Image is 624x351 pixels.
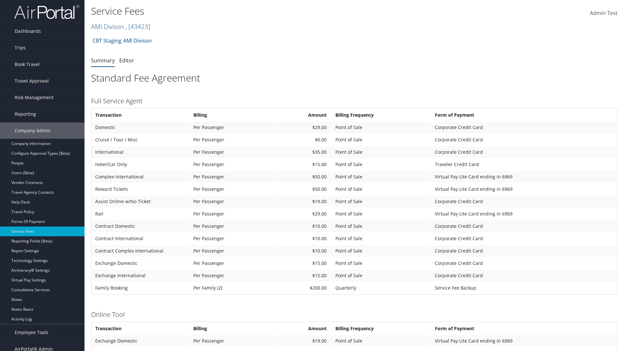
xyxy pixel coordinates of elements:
td: $29.00 [273,122,331,133]
td: Quarterly [332,282,431,294]
td: $200.00 [273,282,331,294]
td: Reward Tickets [92,183,189,195]
th: Amount [273,323,331,334]
td: Point of Sale [332,134,431,146]
td: Complex International [92,171,189,183]
td: Per Passenger [190,159,272,170]
td: $15.00 [273,257,331,269]
td: Hotel/Car Only [92,159,189,170]
td: Contract International [92,233,189,244]
th: Form of Payment [432,323,617,334]
td: Point of Sale [332,245,431,257]
td: Exchange International [92,270,189,281]
td: Family Booking [92,282,189,294]
td: Point of Sale [332,196,431,207]
span: Travel Approval [15,73,49,89]
td: Per Passenger [190,335,272,347]
a: AMI Divison [123,34,152,47]
td: Contract Domestic [92,220,189,232]
span: Book Travel [15,56,40,72]
td: $0.00 [273,134,331,146]
td: Per Passenger [190,233,272,244]
td: $10.00 [273,220,331,232]
td: International [92,146,189,158]
td: Virtual Pay Lite Card ending in 6969 [432,171,617,183]
td: Domestic [92,122,189,133]
td: Corporate Credit Card [432,233,617,244]
h3: Online Tool [91,310,617,319]
td: $35.00 [273,146,331,158]
td: Point of Sale [332,159,431,170]
td: Exchange Domestic [92,335,189,347]
td: $15.00 [273,270,331,281]
td: Point of Sale [332,270,431,281]
td: Per Passenger [190,196,272,207]
td: Point of Sale [332,171,431,183]
td: Point of Sale [332,233,431,244]
th: Billing Frequency [332,323,431,334]
td: Point of Sale [332,220,431,232]
th: Amount [273,109,331,121]
td: Service Fee Backup [432,282,617,294]
th: Transaction [92,109,189,121]
h3: Full Service Agent [91,97,617,106]
th: Billing Frequency [332,109,431,121]
td: Point of Sale [332,335,431,347]
span: Trips [15,40,26,56]
td: Corporate Credit Card [432,146,617,158]
a: Editor [119,57,134,64]
span: Company Admin [15,123,51,139]
h1: Standard Fee Agreement [91,71,617,85]
td: Corporate Credit Card [432,245,617,257]
h1: Service Fees [91,4,442,18]
td: Point of Sale [332,183,431,195]
td: Per Passenger [190,257,272,269]
td: Virtual Pay Lite Card ending in 6969 [432,335,617,347]
td: Point of Sale [332,208,431,220]
td: Assist Online w/No Ticket [92,196,189,207]
td: Rail [92,208,189,220]
td: Exchange Domestic [92,257,189,269]
td: $10.00 [273,245,331,257]
td: Corporate Credit Card [432,220,617,232]
span: , [ 43423 ] [125,22,150,31]
td: Corporate Credit Card [432,134,617,146]
img: airportal-logo.png [14,4,79,19]
td: Cruise / Tour / Misc [92,134,189,146]
td: Point of Sale [332,257,431,269]
td: Virtual Pay Lite Card ending in 6969 [432,183,617,195]
span: Risk Management [15,89,54,106]
td: Corporate Credit Card [432,122,617,133]
th: Billing [190,109,272,121]
td: $29.00 [273,208,331,220]
a: AMI Divison [91,22,150,31]
a: Summary [91,57,115,64]
td: Corporate Credit Card [432,196,617,207]
td: Virtual Pay Lite Card ending in 6969 [432,208,617,220]
td: $19.00 [273,196,331,207]
td: Corporate Credit Card [432,270,617,281]
td: Per Family (2) [190,282,272,294]
td: Per Passenger [190,220,272,232]
td: Per Passenger [190,146,272,158]
td: Per Passenger [190,171,272,183]
td: Traveler Credit Card [432,159,617,170]
th: Transaction [92,323,189,334]
td: Contract Complex International [92,245,189,257]
th: Form of Payment [432,109,617,121]
td: Per Passenger [190,122,272,133]
td: $10.00 [273,233,331,244]
span: Dashboards [15,23,41,39]
td: Per Passenger [190,270,272,281]
td: Per Passenger [190,134,272,146]
th: Billing [190,323,272,334]
a: Admin Test [590,3,617,23]
td: Per Passenger [190,245,272,257]
td: Per Passenger [190,183,272,195]
td: Corporate Credit Card [432,257,617,269]
td: Point of Sale [332,146,431,158]
td: $50.00 [273,183,331,195]
span: Employee Tools [15,324,48,341]
td: $15.00 [273,159,331,170]
td: $50.00 [273,171,331,183]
